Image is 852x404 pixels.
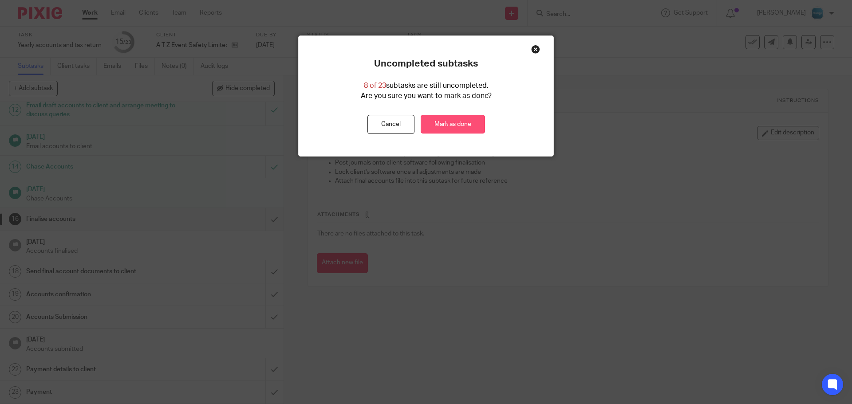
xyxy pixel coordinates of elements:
a: Mark as done [421,115,485,134]
p: Are you sure you want to mark as done? [361,91,492,101]
button: Cancel [367,115,414,134]
p: Uncompleted subtasks [374,58,478,70]
span: 8 of 23 [364,82,386,89]
p: subtasks are still uncompleted. [364,81,489,91]
div: Close this dialog window [531,45,540,54]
